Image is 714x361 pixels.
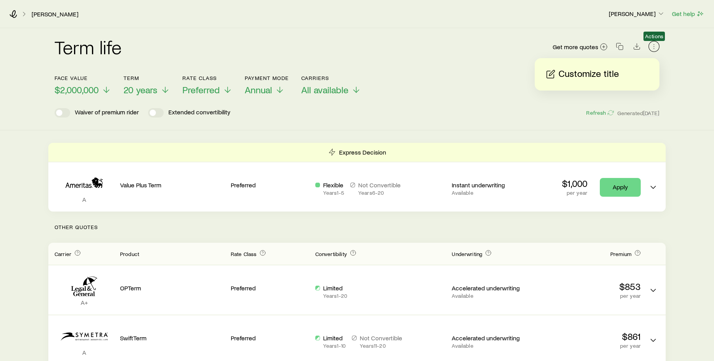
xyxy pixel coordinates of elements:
[323,190,344,196] p: Years 1 - 5
[323,284,347,292] p: Limited
[231,251,257,257] span: Rate Class
[55,75,111,96] button: Face value$2,000,000
[245,75,289,96] button: Payment ModeAnnual
[536,281,641,292] p: $853
[55,251,71,257] span: Carrier
[55,75,111,81] p: Face value
[536,343,641,349] p: per year
[553,44,598,50] span: Get more quotes
[452,293,530,299] p: Available
[452,190,530,196] p: Available
[600,178,641,197] a: Apply
[562,190,587,196] p: per year
[301,84,348,95] span: All available
[48,143,666,212] div: Term quotes
[120,251,139,257] span: Product
[315,251,347,257] span: Convertibility
[124,84,157,95] span: 20 years
[452,181,530,189] p: Instant underwriting
[231,284,309,292] p: Preferred
[358,190,401,196] p: Years 6 - 20
[536,293,641,299] p: per year
[536,331,641,342] p: $861
[609,10,665,18] p: [PERSON_NAME]
[323,334,346,342] p: Limited
[558,68,619,80] p: Customize title
[231,181,309,189] p: Preferred
[562,178,587,189] p: $1,000
[245,84,272,95] span: Annual
[617,110,659,117] span: Generated
[55,37,122,56] h2: Term life
[360,343,402,349] p: Years 11 - 20
[643,110,659,117] span: [DATE]
[645,33,663,39] span: Actions
[48,212,666,243] p: Other Quotes
[452,251,482,257] span: Underwriting
[182,84,220,95] span: Preferred
[301,75,361,96] button: CarriersAll available
[55,84,99,95] span: $2,000,000
[672,9,705,18] button: Get help
[182,75,232,96] button: Rate ClassPreferred
[358,181,401,189] p: Not Convertible
[55,349,114,356] p: A
[182,75,232,81] p: Rate Class
[231,334,309,342] p: Preferred
[124,75,170,96] button: Term20 years
[301,75,361,81] p: Carriers
[168,108,230,117] p: Extended convertibility
[55,299,114,306] p: A+
[608,9,665,19] button: [PERSON_NAME]
[323,343,346,349] p: Years 1 - 10
[452,343,530,349] p: Available
[339,148,386,156] p: Express Decision
[323,293,347,299] p: Years 1 - 20
[610,251,631,257] span: Premium
[360,334,402,342] p: Not Convertible
[75,108,139,117] p: Waiver of premium rider
[452,334,530,342] p: Accelerated underwriting
[452,284,530,292] p: Accelerated underwriting
[245,75,289,81] p: Payment Mode
[631,44,642,52] a: Download CSV
[586,109,614,117] button: Refresh
[31,11,79,18] a: [PERSON_NAME]
[120,334,224,342] p: SwiftTerm
[552,43,608,52] a: Get more quotes
[55,196,114,203] p: A
[120,181,224,189] p: Value Plus Term
[544,68,650,81] button: Customize title
[120,284,224,292] p: OPTerm
[124,75,170,81] p: Term
[323,181,344,189] p: Flexible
